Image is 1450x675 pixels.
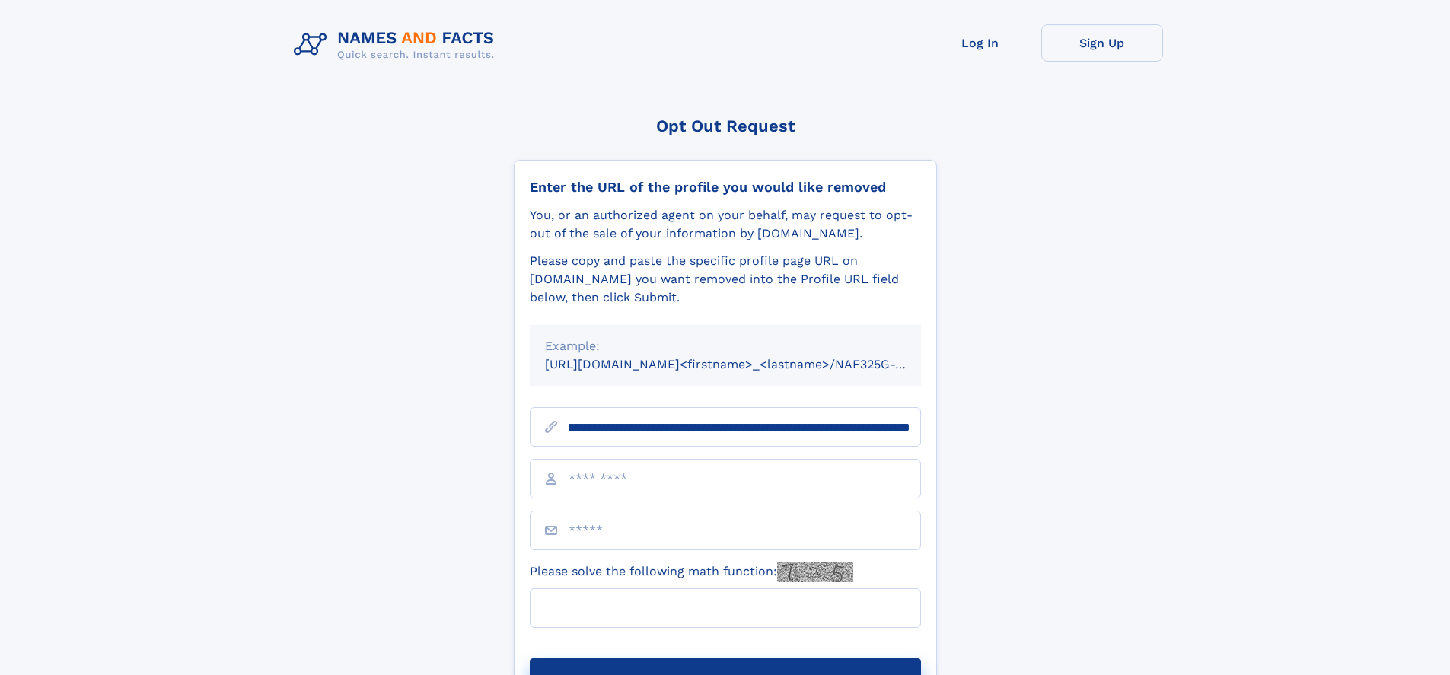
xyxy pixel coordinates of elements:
[530,179,921,196] div: Enter the URL of the profile you would like removed
[514,116,937,135] div: Opt Out Request
[919,24,1041,62] a: Log In
[288,24,507,65] img: Logo Names and Facts
[545,337,906,355] div: Example:
[1041,24,1163,62] a: Sign Up
[530,252,921,307] div: Please copy and paste the specific profile page URL on [DOMAIN_NAME] you want removed into the Pr...
[545,357,950,371] small: [URL][DOMAIN_NAME]<firstname>_<lastname>/NAF325G-xxxxxxxx
[530,206,921,243] div: You, or an authorized agent on your behalf, may request to opt-out of the sale of your informatio...
[530,562,853,582] label: Please solve the following math function:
